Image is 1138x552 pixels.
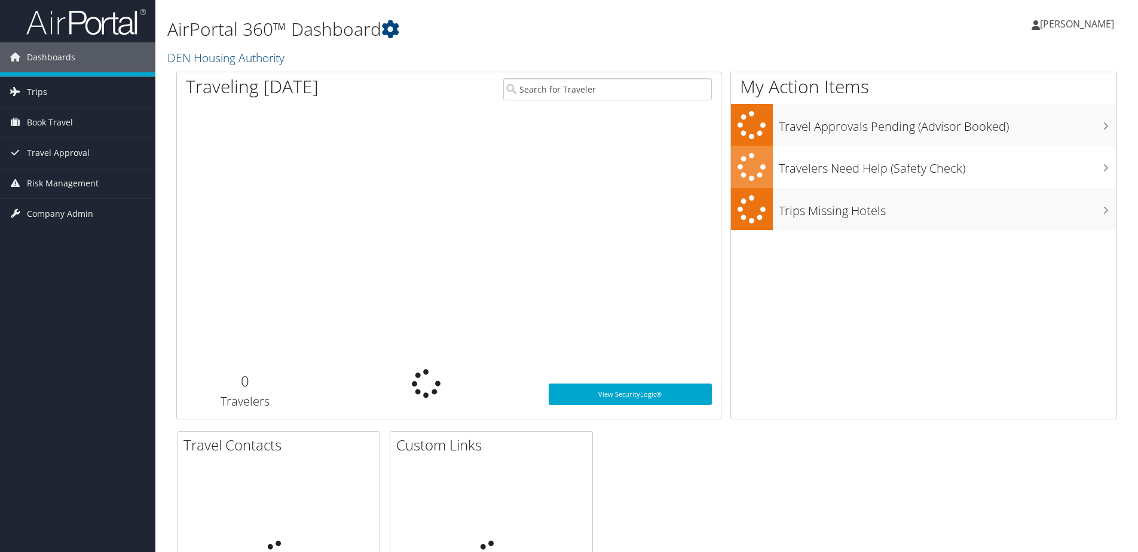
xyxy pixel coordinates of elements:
h2: Custom Links [396,435,592,455]
h1: My Action Items [731,74,1116,99]
span: Trips [27,77,47,107]
h3: Trips Missing Hotels [779,197,1116,219]
h1: AirPortal 360™ Dashboard [167,17,806,42]
h3: Travelers [186,393,304,410]
h3: Travel Approvals Pending (Advisor Booked) [779,112,1116,135]
a: [PERSON_NAME] [1032,6,1126,42]
span: Company Admin [27,199,93,229]
h1: Traveling [DATE] [186,74,319,99]
span: Travel Approval [27,138,90,168]
a: Travel Approvals Pending (Advisor Booked) [731,104,1116,146]
a: Trips Missing Hotels [731,188,1116,231]
input: Search for Traveler [503,78,712,100]
a: View SecurityLogic® [549,384,712,405]
span: Book Travel [27,108,73,137]
a: DEN Housing Authority [167,50,287,66]
span: Dashboards [27,42,75,72]
h3: Travelers Need Help (Safety Check) [779,154,1116,177]
h2: Travel Contacts [183,435,380,455]
img: airportal-logo.png [26,8,146,36]
h2: 0 [186,371,304,391]
a: Travelers Need Help (Safety Check) [731,146,1116,188]
span: [PERSON_NAME] [1040,17,1114,30]
span: Risk Management [27,168,99,198]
